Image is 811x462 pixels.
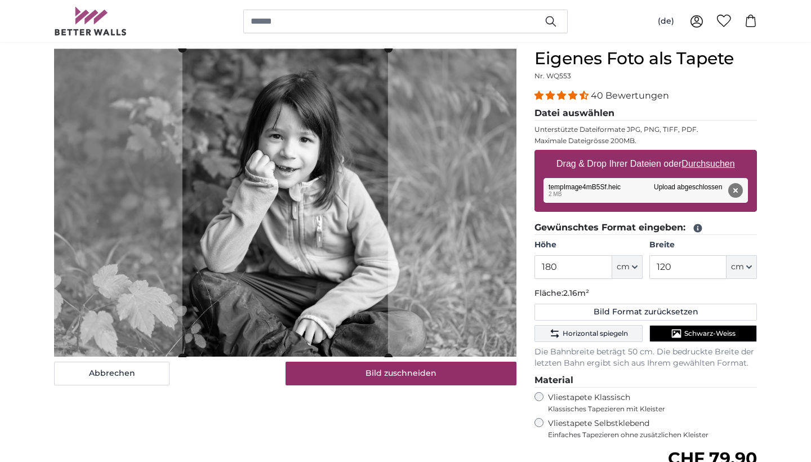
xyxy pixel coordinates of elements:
[54,362,170,385] button: Abbrechen
[563,329,628,338] span: Horizontal spiegeln
[534,48,757,69] h1: Eigenes Foto als Tapete
[534,374,757,388] legend: Material
[534,239,642,251] label: Höhe
[54,7,127,35] img: Betterwalls
[612,255,643,279] button: cm
[534,106,757,121] legend: Datei auswählen
[591,90,669,101] span: 40 Bewertungen
[548,430,757,439] span: Einfaches Tapezieren ohne zusätzlichen Kleister
[286,362,517,385] button: Bild zuschneiden
[534,125,757,134] p: Unterstützte Dateiformate JPG, PNG, TIFF, PDF.
[534,304,757,321] button: Bild Format zurücksetzen
[727,255,757,279] button: cm
[534,221,757,235] legend: Gewünschtes Format eingeben:
[548,418,757,439] label: Vliestapete Selbstklebend
[548,392,747,414] label: Vliestapete Klassisch
[649,239,757,251] label: Breite
[548,405,747,414] span: Klassisches Tapezieren mit Kleister
[649,11,683,32] button: (de)
[563,288,589,298] span: 2.16m²
[534,90,591,101] span: 4.38 stars
[534,325,642,342] button: Horizontal spiegeln
[552,153,739,175] label: Drag & Drop Ihrer Dateien oder
[534,72,571,80] span: Nr. WQ553
[617,261,630,273] span: cm
[649,325,757,342] button: Schwarz-Weiss
[684,329,736,338] span: Schwarz-Weiss
[534,346,757,369] p: Die Bahnbreite beträgt 50 cm. Die bedruckte Breite der letzten Bahn ergibt sich aus Ihrem gewählt...
[534,288,757,299] p: Fläche:
[682,159,735,168] u: Durchsuchen
[731,261,744,273] span: cm
[534,136,757,145] p: Maximale Dateigrösse 200MB.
